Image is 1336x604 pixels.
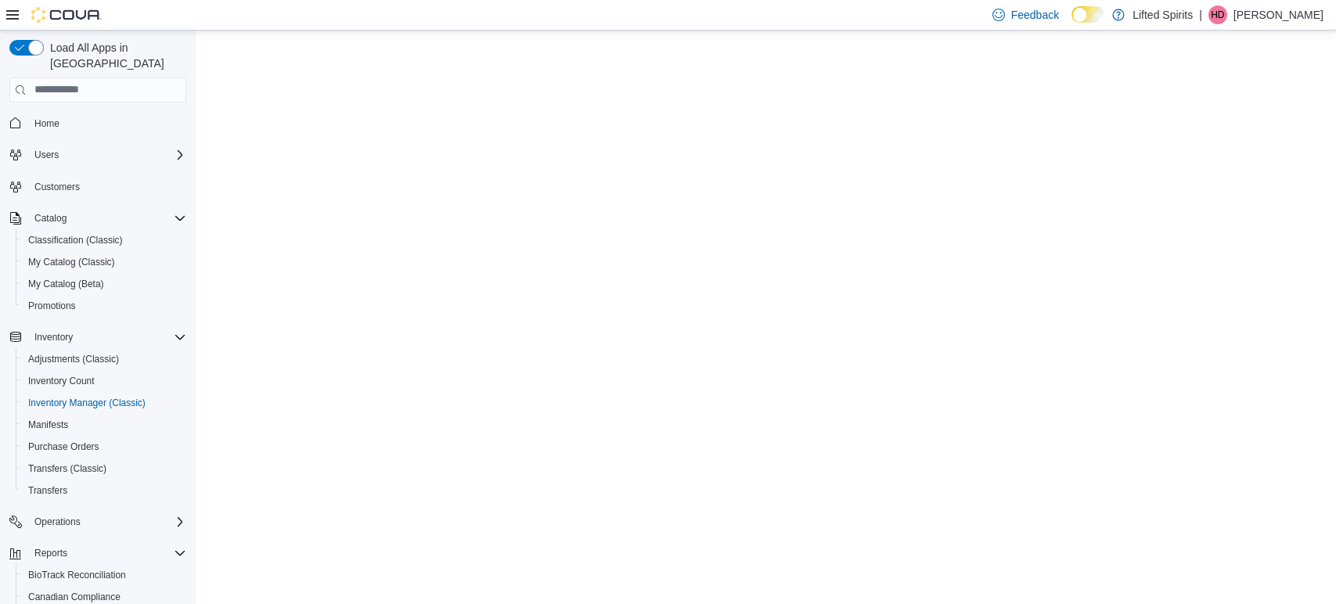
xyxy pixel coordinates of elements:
span: Inventory [34,331,73,343]
span: Purchase Orders [22,437,186,456]
button: Users [3,144,193,166]
span: My Catalog (Beta) [28,278,104,290]
button: Home [3,112,193,135]
button: Inventory [3,326,193,348]
span: Promotions [22,297,186,315]
button: Inventory [28,328,79,347]
span: Purchase Orders [28,440,99,453]
button: Operations [3,511,193,533]
span: Classification (Classic) [28,234,123,246]
button: Adjustments (Classic) [16,348,193,370]
button: Catalog [28,209,73,228]
button: Operations [28,512,87,531]
span: Reports [34,547,67,559]
span: Home [28,113,186,133]
a: Purchase Orders [22,437,106,456]
a: Promotions [22,297,82,315]
button: Transfers [16,480,193,502]
a: Inventory Manager (Classic) [22,394,152,412]
span: Transfers [28,484,67,497]
span: My Catalog (Classic) [22,253,186,271]
a: My Catalog (Classic) [22,253,121,271]
button: Promotions [16,295,193,317]
span: Transfers [22,481,186,500]
span: Classification (Classic) [22,231,186,250]
span: Users [34,149,59,161]
span: Operations [34,516,81,528]
span: Customers [28,177,186,196]
button: BioTrack Reconciliation [16,564,193,586]
span: Inventory Manager (Classic) [22,394,186,412]
span: Manifests [22,415,186,434]
a: Transfers [22,481,74,500]
span: Home [34,117,59,130]
span: Users [28,146,186,164]
span: My Catalog (Classic) [28,256,115,268]
button: Reports [3,542,193,564]
span: Transfers (Classic) [22,459,186,478]
span: BioTrack Reconciliation [22,566,186,584]
span: Customers [34,181,80,193]
button: My Catalog (Beta) [16,273,193,295]
button: Inventory Manager (Classic) [16,392,193,414]
span: Adjustments (Classic) [28,353,119,365]
span: Operations [28,512,186,531]
span: Promotions [28,300,76,312]
span: Load All Apps in [GEOGRAPHIC_DATA] [44,40,186,71]
p: | [1199,5,1202,24]
a: Manifests [22,415,74,434]
button: Inventory Count [16,370,193,392]
img: Cova [31,7,102,23]
span: BioTrack Reconciliation [28,569,126,581]
span: Transfers (Classic) [28,462,106,475]
span: Feedback [1011,7,1059,23]
a: Transfers (Classic) [22,459,113,478]
button: Classification (Classic) [16,229,193,251]
p: Lifted Spirits [1133,5,1193,24]
span: Inventory Count [28,375,95,387]
span: Adjustments (Classic) [22,350,186,369]
div: Harley Davis [1208,5,1227,24]
span: Reports [28,544,186,563]
span: Catalog [28,209,186,228]
a: Customers [28,178,86,196]
a: Inventory Count [22,372,101,390]
span: Manifests [28,419,68,431]
a: Adjustments (Classic) [22,350,125,369]
button: My Catalog (Classic) [16,251,193,273]
p: [PERSON_NAME] [1233,5,1323,24]
button: Reports [28,544,74,563]
button: Users [28,146,65,164]
span: Canadian Compliance [28,591,121,603]
button: Customers [3,175,193,198]
a: Classification (Classic) [22,231,129,250]
span: Catalog [34,212,67,225]
button: Transfers (Classic) [16,458,193,480]
input: Dark Mode [1071,6,1104,23]
button: Manifests [16,414,193,436]
span: HD [1211,5,1224,24]
button: Catalog [3,207,193,229]
a: BioTrack Reconciliation [22,566,132,584]
span: My Catalog (Beta) [22,275,186,293]
button: Purchase Orders [16,436,193,458]
span: Inventory [28,328,186,347]
a: Home [28,114,66,133]
span: Inventory Manager (Classic) [28,397,146,409]
span: Inventory Count [22,372,186,390]
a: My Catalog (Beta) [22,275,110,293]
